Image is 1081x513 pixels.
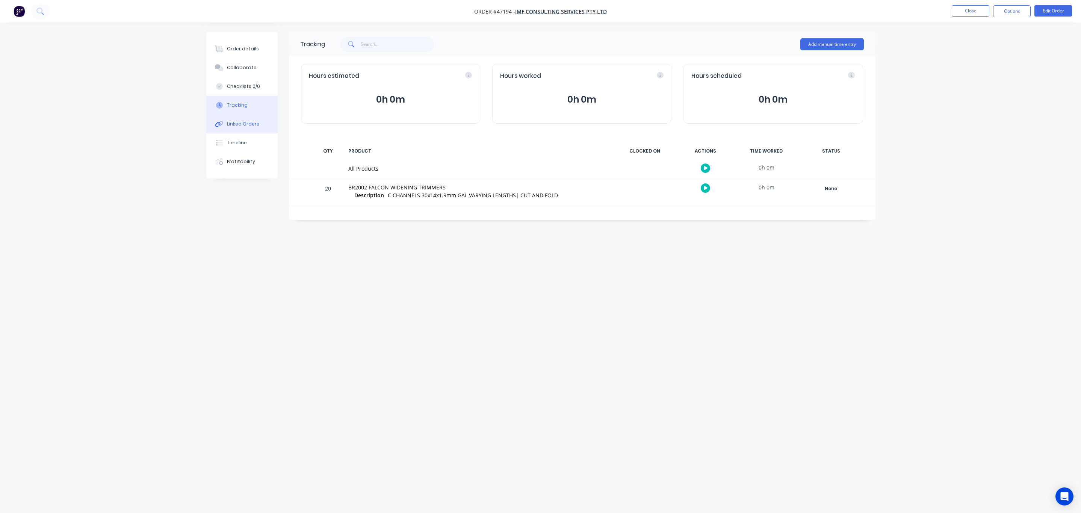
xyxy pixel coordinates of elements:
[348,165,608,173] div: All Products
[474,8,515,15] span: Order #47194 -
[691,92,855,107] button: 0h 0m
[804,183,859,194] button: None
[500,72,541,80] span: Hours worked
[317,180,339,206] div: 20
[227,121,259,127] div: Linked Orders
[388,192,558,199] span: C CHANNELS 30x14x1.9mm GAL VARYING LENGTHS| CUT AND FOLD
[738,159,795,176] div: 0h 0m
[361,37,434,52] input: Search...
[515,8,607,15] a: IMF CONSULTING SERVICES Pty Ltd
[227,158,255,165] div: Profitability
[227,45,259,52] div: Order details
[804,184,858,194] div: None
[309,92,472,107] button: 0h 0m
[677,143,734,159] div: ACTIONS
[1034,5,1072,17] button: Edit Order
[14,6,25,17] img: Factory
[617,143,673,159] div: CLOCKED ON
[952,5,989,17] button: Close
[206,152,278,171] button: Profitability
[227,83,260,90] div: Checklists 0/0
[227,64,257,71] div: Collaborate
[348,183,608,191] div: BR2002 FALCON WIDENING TRIMMERS
[206,77,278,96] button: Checklists 0/0
[500,92,664,107] button: 0h 0m
[227,139,247,146] div: Timeline
[300,40,325,49] div: Tracking
[993,5,1031,17] button: Options
[206,115,278,133] button: Linked Orders
[800,38,864,50] button: Add manual time entry
[738,143,795,159] div: TIME WORKED
[206,133,278,152] button: Timeline
[206,58,278,77] button: Collaborate
[317,143,339,159] div: QTY
[206,96,278,115] button: Tracking
[227,102,248,109] div: Tracking
[799,143,863,159] div: STATUS
[354,191,384,199] span: Description
[1055,487,1073,505] div: Open Intercom Messenger
[691,72,742,80] span: Hours scheduled
[309,72,359,80] span: Hours estimated
[206,39,278,58] button: Order details
[344,143,612,159] div: PRODUCT
[738,179,795,196] div: 0h 0m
